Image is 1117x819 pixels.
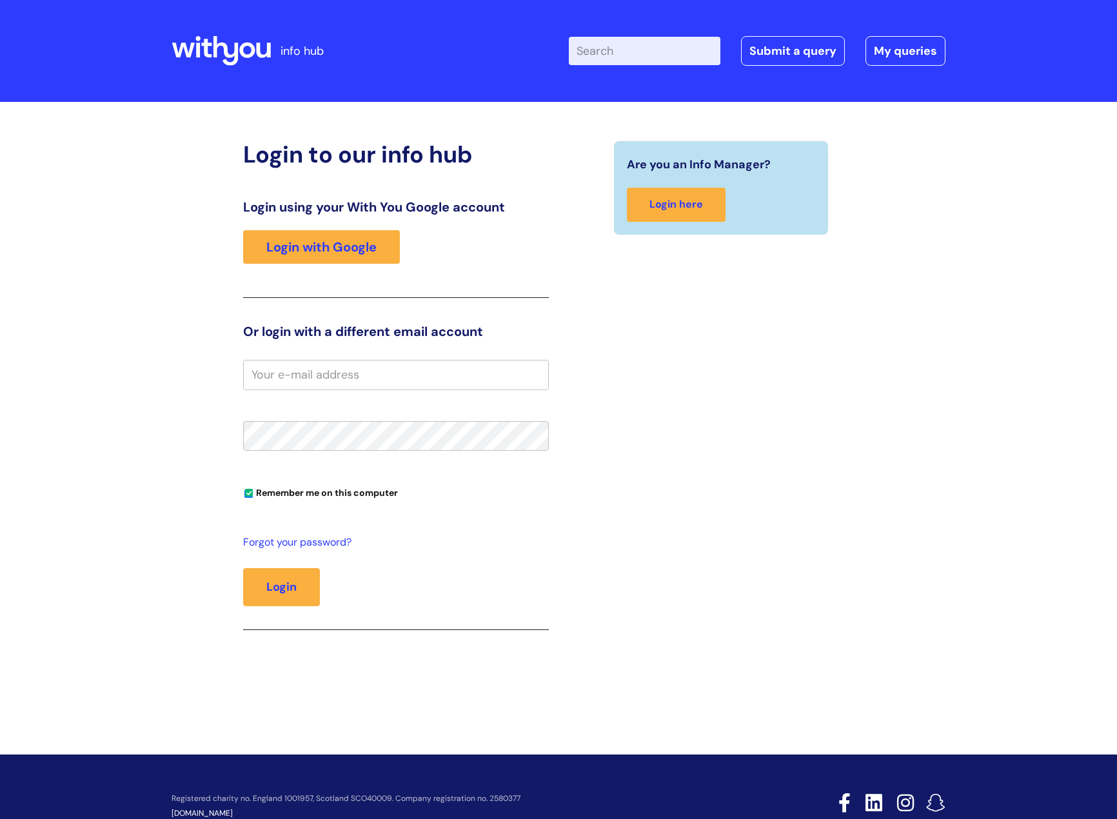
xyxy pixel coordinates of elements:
[569,37,720,65] input: Search
[627,154,771,175] span: Are you an Info Manager?
[172,808,233,818] a: [DOMAIN_NAME]
[243,199,549,215] h3: Login using your With You Google account
[243,568,320,606] button: Login
[243,324,549,339] h3: Or login with a different email account
[243,482,549,502] div: You can uncheck this option if you're logging in from a shared device
[243,360,549,390] input: Your e-mail address
[243,533,542,552] a: Forgot your password?
[244,489,253,498] input: Remember me on this computer
[172,794,747,803] p: Registered charity no. England 1001957, Scotland SCO40009. Company registration no. 2580377
[627,188,726,222] a: Login here
[281,41,324,61] p: info hub
[243,230,400,264] a: Login with Google
[243,141,549,168] h2: Login to our info hub
[741,36,845,66] a: Submit a query
[243,484,398,498] label: Remember me on this computer
[865,36,945,66] a: My queries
